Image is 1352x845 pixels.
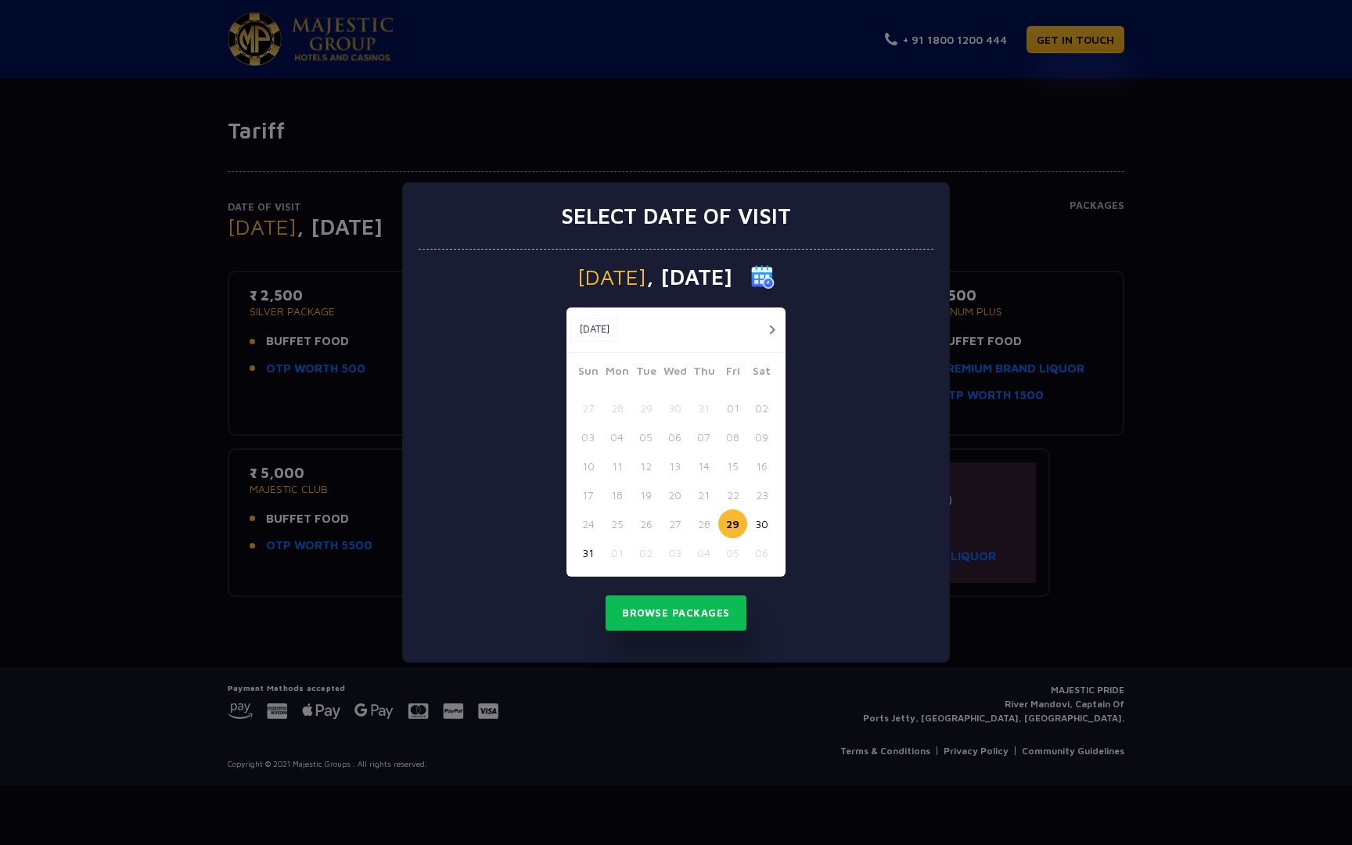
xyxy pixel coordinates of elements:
button: 29 [718,509,747,538]
button: 17 [574,480,602,509]
button: 02 [747,394,776,422]
button: 24 [574,509,602,538]
span: Sun [574,362,602,384]
button: 03 [660,538,689,567]
button: 01 [602,538,631,567]
button: 02 [631,538,660,567]
img: calender icon [751,265,775,289]
button: 15 [718,451,747,480]
span: Sat [747,362,776,384]
button: 08 [718,422,747,451]
button: 28 [689,509,718,538]
button: 23 [747,480,776,509]
span: Mon [602,362,631,384]
button: 22 [718,480,747,509]
button: 10 [574,451,602,480]
span: [DATE] [577,266,646,288]
button: 01 [718,394,747,422]
button: [DATE] [570,318,618,341]
button: 11 [602,451,631,480]
button: 06 [747,538,776,567]
button: 09 [747,422,776,451]
button: 12 [631,451,660,480]
button: 14 [689,451,718,480]
button: 06 [660,422,689,451]
button: 05 [631,422,660,451]
button: 27 [660,509,689,538]
button: 21 [689,480,718,509]
button: 13 [660,451,689,480]
button: Browse Packages [606,595,746,631]
button: 05 [718,538,747,567]
button: 27 [574,394,602,422]
button: 03 [574,422,602,451]
span: Fri [718,362,747,384]
button: 20 [660,480,689,509]
button: 04 [602,422,631,451]
button: 26 [631,509,660,538]
button: 16 [747,451,776,480]
button: 28 [602,394,631,422]
span: Wed [660,362,689,384]
button: 29 [631,394,660,422]
button: 25 [602,509,631,538]
button: 18 [602,480,631,509]
button: 04 [689,538,718,567]
button: 19 [631,480,660,509]
button: 30 [660,394,689,422]
button: 31 [689,394,718,422]
h3: Select date of visit [561,203,791,229]
button: 31 [574,538,602,567]
button: 07 [689,422,718,451]
span: Tue [631,362,660,384]
button: 30 [747,509,776,538]
span: , [DATE] [646,266,732,288]
span: Thu [689,362,718,384]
